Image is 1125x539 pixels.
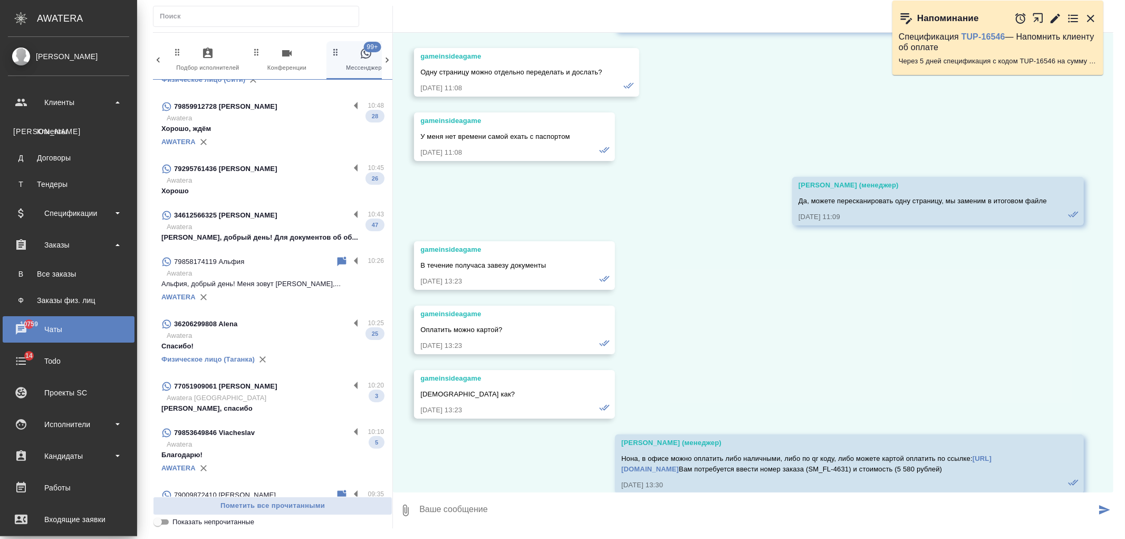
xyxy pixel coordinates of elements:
[161,293,196,301] a: AWATERA
[368,256,384,266] p: 10:26
[174,210,277,221] p: 34612566325 [PERSON_NAME]
[174,428,255,438] p: 79853649846 Viacheslav
[153,156,392,203] div: 79295761436 [PERSON_NAME]10:45AwateraХорошо26
[420,133,570,140] span: У меня нет времени самой ехать с паспортом
[161,75,245,83] a: Физическое лицо (Сити)
[255,352,271,367] button: Удалить привязку
[799,197,1047,205] span: Да, можете пересканировать одну страницу, мы заменим в итоговом файле
[3,475,134,501] a: Работы
[167,222,384,232] p: Awatera
[8,263,129,285] a: ВВсе заказы
[331,47,401,73] span: Мессенджеры
[420,373,578,384] div: gameinsideagame
[245,72,261,88] button: Удалить привязку
[366,220,384,230] span: 47
[335,256,348,268] div: Пометить непрочитанным
[799,212,1047,222] div: [DATE] 11:09
[420,68,602,76] span: Одну страницу можно отдельно переделать и дослать?
[8,353,129,369] div: Todo
[8,94,129,110] div: Клиенты
[368,489,384,499] p: 09:35
[159,500,387,512] span: Пометить все прочитанными
[1084,12,1097,25] button: Закрыть
[161,232,384,243] p: [PERSON_NAME], добрый день! Для документов об об...
[8,121,129,142] a: [PERSON_NAME]Клиенты
[153,311,392,374] div: 36206299808 Alena10:25AwateraСпасибо!25Физическое лицо (Таганка)
[420,147,578,158] div: [DATE] 11:08
[8,448,129,464] div: Кандидаты
[420,405,578,415] div: [DATE] 13:23
[420,309,578,319] div: gameinsideagame
[621,438,1047,448] div: [PERSON_NAME] (менеджер)
[174,257,244,267] p: 79858174119 Альфия
[368,380,384,391] p: 10:20
[196,134,211,150] button: Удалить привязку
[14,319,44,329] span: 10759
[8,385,129,401] div: Проекты SC
[420,116,578,126] div: gameinsideagame
[19,351,39,361] span: 14
[13,295,124,306] div: Заказы физ. лиц
[1032,7,1044,30] button: Открыть в новой вкладке
[161,124,384,134] p: Хорошо, ждём
[37,8,137,29] div: AWATERA
[153,497,392,515] button: Пометить все прочитанными
[153,94,392,156] div: 79859912728 [PERSON_NAME]10:48AwateraХорошо, ждём28AWATERA
[13,179,124,190] div: Тендеры
[8,512,129,527] div: Входящие заявки
[161,355,255,363] a: Физическое лицо (Таганка)
[153,420,392,483] div: 79853649846 Viacheslav10:10AwateraБлагодарю!5AWATERA
[161,464,196,472] a: AWATERA
[8,205,129,221] div: Спецификации
[167,439,384,450] p: Awatera
[917,13,979,24] p: Напоминание
[167,393,384,403] p: Awatera [GEOGRAPHIC_DATA]
[153,374,392,420] div: 77051909061 [PERSON_NAME]10:20Awatera [GEOGRAPHIC_DATA][PERSON_NAME], спасибо3
[174,101,277,112] p: 79859912728 [PERSON_NAME]
[174,381,277,392] p: 77051909061 [PERSON_NAME]
[420,244,578,255] div: gameinsideagame
[8,237,129,253] div: Заказы
[368,100,384,111] p: 10:48
[13,126,124,137] div: Клиенты
[8,417,129,432] div: Исполнители
[3,380,134,406] a: Проекты SC
[3,348,134,374] a: 14Todo
[252,47,262,57] svg: Зажми и перетащи, чтобы поменять порядок вкладок
[420,326,502,334] span: Оплатить можно картой?
[420,276,578,287] div: [DATE] 13:23
[420,341,578,351] div: [DATE] 13:23
[1049,12,1062,25] button: Редактировать
[621,455,992,473] span: Нона, в офисе можно оплатить либо наличными, либо по qr коду, либо можете картой оплатить по ссыл...
[363,42,381,52] span: 99+
[899,32,1097,53] p: Спецификация — Напомнить клиенту об оплате
[161,341,384,352] p: Спасибо!
[161,186,384,196] p: Хорошо
[167,113,384,124] p: Awatera
[8,290,129,311] a: ФЗаказы физ. лиц
[420,83,602,93] div: [DATE] 11:08
[167,175,384,186] p: Awatera
[331,47,341,57] svg: Зажми и перетащи, чтобы поменять порядок вкладок
[369,391,384,401] span: 3
[420,390,515,398] span: [DEMOGRAPHIC_DATA] как?
[368,209,384,220] p: 10:43
[3,316,134,343] a: 10759Чаты
[172,517,254,527] span: Показать непрочитанные
[8,147,129,168] a: ДДоговоры
[799,180,1047,191] div: [PERSON_NAME] (менеджер)
[1014,12,1027,25] button: Отложить
[174,164,277,174] p: 79295761436 [PERSON_NAME]
[8,51,129,62] div: [PERSON_NAME]
[8,174,129,195] a: ТТендеры
[161,450,384,460] p: Благодарю!
[167,268,384,279] p: Awatera
[899,56,1097,67] p: Через 5 дней спецификация с кодом TUP-16546 на сумму 100926.66 RUB будет просрочена
[420,51,602,62] div: gameinsideagame
[8,321,129,337] div: Чаты
[366,111,384,121] span: 28
[161,279,384,289] p: Альфия, добрый день! Меня зовут [PERSON_NAME],...
[420,261,546,269] span: В течение получаса завезу документы
[160,9,359,24] input: Поиск
[13,269,124,279] div: Все заказы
